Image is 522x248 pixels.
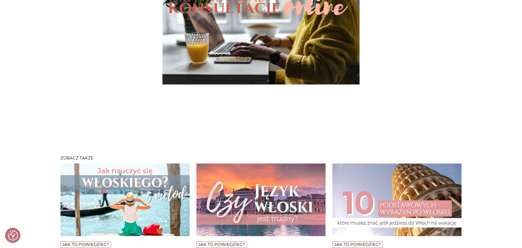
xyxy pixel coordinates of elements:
h3: Zobacz także [60,156,462,160]
a: Jak to powiedzieć? [334,242,381,247]
img: Revisit consent button [8,230,18,241]
button: Preferencje co do zgód [8,230,18,241]
a: Jak to powiedzieć? [63,242,109,247]
a: Jak to powiedzieć? [198,242,245,247]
